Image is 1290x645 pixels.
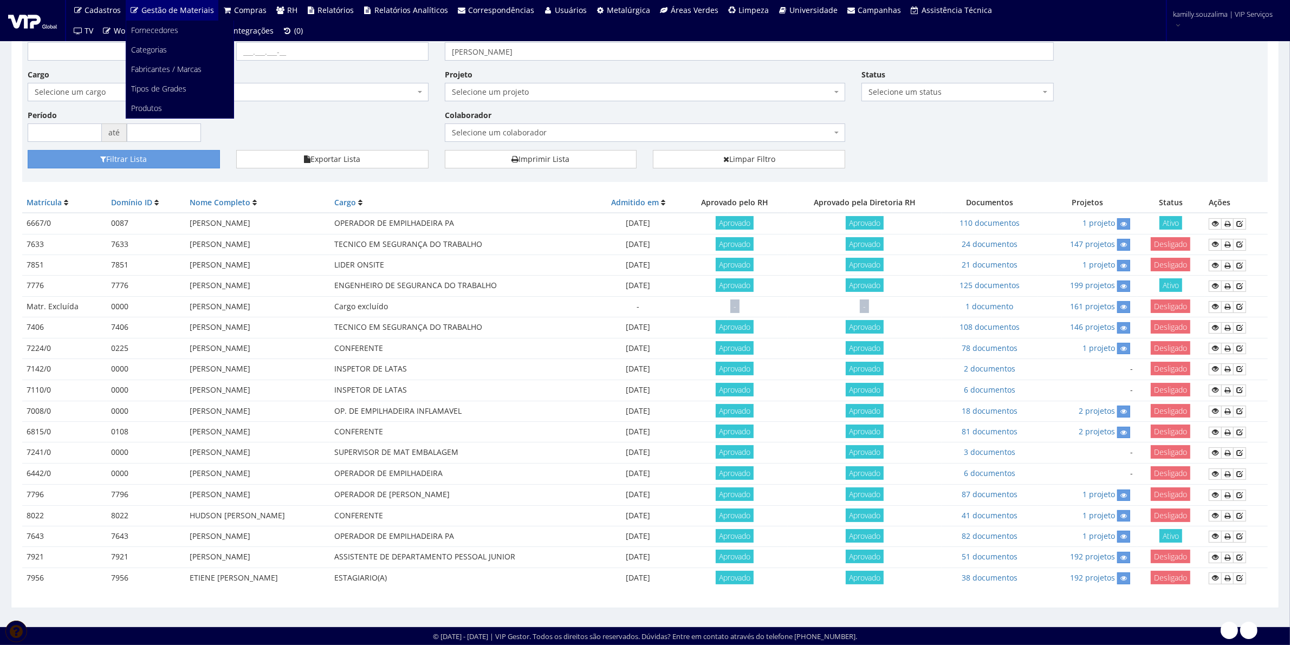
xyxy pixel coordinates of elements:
a: 1 projeto [1082,531,1115,541]
a: 87 documentos [962,489,1017,499]
td: 8022 [107,505,185,526]
a: Workflows [98,21,155,41]
div: © [DATE] - [DATE] | VIP Gestor. Todos os direitos são reservados. Dúvidas? Entre em contato atrav... [433,631,857,642]
td: [PERSON_NAME] [185,359,330,380]
td: SUPERVISOR DE MAT EMBALAGEM [330,442,594,464]
td: - [1038,380,1137,401]
td: 7796 [22,485,107,505]
td: CONFERENTE [330,505,594,526]
td: 7224/0 [22,338,107,359]
a: 161 projetos [1070,301,1115,311]
span: TV [85,25,94,36]
span: Aprovado [846,320,884,334]
span: Campanhas [858,5,902,15]
td: OPERADOR DE EMPILHADEIRA PA [330,526,594,546]
td: 7921 [107,547,185,568]
label: Cargo [28,69,49,80]
a: Admitido em [611,197,659,207]
td: [PERSON_NAME] [185,317,330,338]
span: Aprovado [716,320,754,334]
a: TV [69,21,98,41]
td: 7142/0 [22,359,107,380]
span: Aprovado [716,529,754,543]
td: ENGENHEIRO DE SEGURANCA DO TRABALHO [330,276,594,296]
a: (0) [278,21,308,41]
td: - [1038,359,1137,380]
span: Aprovado [846,445,884,459]
a: 41 documentos [962,510,1017,520]
td: - [1038,442,1137,464]
a: Fabricantes / Marcas [126,60,234,79]
td: 7851 [107,255,185,276]
th: Status [1137,193,1204,213]
td: [DATE] [594,464,682,485]
span: Usuários [555,5,587,15]
td: - [594,296,682,317]
span: Aprovado [846,425,884,438]
td: [PERSON_NAME] [185,485,330,505]
td: [PERSON_NAME] [185,401,330,421]
span: Aprovado [716,237,754,251]
td: [DATE] [594,255,682,276]
span: Aprovado [846,529,884,543]
span: Desligado [1151,466,1190,480]
span: Desligado [1151,237,1190,251]
span: Metalúrgica [607,5,651,15]
span: Aprovado [716,404,754,418]
td: INSPETOR DE LATAS [330,380,594,401]
a: Nome Completo [190,197,250,207]
a: Imprimir Lista [445,150,637,168]
span: Selecione um colaborador [445,123,846,142]
td: [DATE] [594,422,682,442]
span: Correspondências [469,5,535,15]
a: 78 documentos [962,343,1017,353]
td: 6442/0 [22,464,107,485]
span: Gestão de Materiais [141,5,214,15]
a: Integrações [228,21,278,41]
td: 7776 [107,276,185,296]
td: [DATE] [594,401,682,421]
a: Domínio ID [111,197,152,207]
span: Relatórios [318,5,354,15]
span: Aprovado [846,383,884,396]
td: [PERSON_NAME] [185,547,330,568]
td: [DATE] [594,505,682,526]
td: [DATE] [594,380,682,401]
td: [PERSON_NAME] [185,296,330,317]
td: CONFERENTE [330,338,594,359]
span: Aprovado [846,362,884,375]
span: Aprovado [716,487,754,501]
span: Aprovado [716,571,754,584]
td: [PERSON_NAME] [185,276,330,296]
a: Cargo [334,197,356,207]
a: Categorias [126,40,234,60]
td: OPERADOR DE EMPILHADEIRA PA [330,213,594,234]
td: Cargo excluído [330,296,594,317]
span: Selecione um projeto [452,87,832,97]
span: Produtos [132,103,163,113]
span: (0) [294,25,303,36]
td: 7241/0 [22,442,107,464]
a: 2 projetos [1079,426,1115,436]
span: Selecione um cargo [28,83,429,101]
a: 3 documentos [964,447,1015,457]
span: RH [287,5,297,15]
a: 18 documentos [962,406,1017,416]
span: Universidade [789,5,838,15]
a: Matrícula [27,197,62,207]
td: [PERSON_NAME] [185,422,330,442]
td: 7110/0 [22,380,107,401]
span: Desligado [1151,550,1190,563]
span: Limpeza [739,5,769,15]
th: Aprovado pelo RH [682,193,788,213]
span: Desligado [1151,383,1190,396]
span: Aprovado [846,509,884,522]
span: Cadastros [85,5,121,15]
td: [DATE] [594,526,682,546]
td: [PERSON_NAME] [185,526,330,546]
span: Compras [235,5,267,15]
span: Aprovado [716,216,754,230]
span: Aprovado [716,550,754,563]
a: 2 documentos [964,363,1015,374]
span: Relatórios Analíticos [374,5,448,15]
